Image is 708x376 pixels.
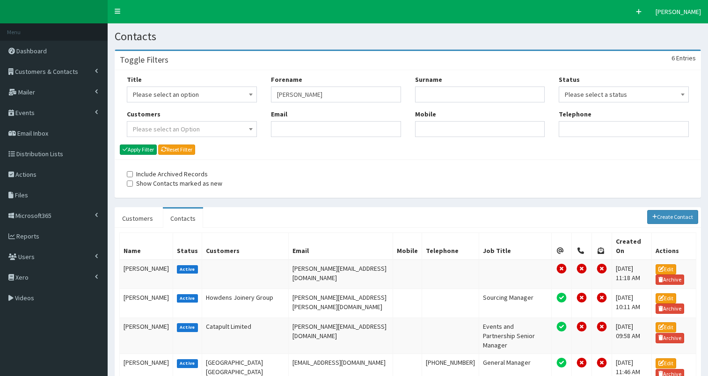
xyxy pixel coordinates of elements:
span: Email Inbox [17,129,48,137]
span: Files [15,191,28,199]
span: Please select a status [565,88,683,101]
th: Mobile [393,232,422,260]
a: Edit [656,358,676,369]
label: Active [177,294,198,303]
label: Title [127,75,142,84]
label: Forename [271,75,302,84]
label: Show Contacts marked as new [127,179,222,188]
td: Sourcing Manager [479,289,551,318]
a: Archive [656,304,685,314]
a: Reset Filter [158,145,195,155]
input: Show Contacts marked as new [127,181,133,187]
th: Actions [651,232,696,260]
h1: Contacts [115,30,701,43]
td: Catapult Limited [202,318,289,354]
label: Active [177,323,198,332]
span: Microsoft365 [15,211,51,220]
label: Surname [415,75,442,84]
span: Dashboard [16,47,47,55]
td: [DATE] 11:18 AM [612,260,651,289]
th: Email Permission [551,232,571,260]
h3: Toggle Filters [120,56,168,64]
span: Customers & Contacts [15,67,78,76]
span: Please select an Option [133,125,200,133]
a: Customers [115,209,161,228]
button: Apply Filter [120,145,157,155]
th: Name [120,232,173,260]
label: Mobile [415,109,436,119]
th: Telephone [422,232,479,260]
a: Edit [656,293,676,304]
label: Status [559,75,580,84]
th: Job Title [479,232,551,260]
a: Archive [656,275,685,285]
label: Active [177,359,198,368]
th: Customers [202,232,289,260]
span: Distribution Lists [16,150,63,158]
a: Archive [656,333,685,343]
th: Created On [612,232,651,260]
td: [DATE] 10:11 AM [612,289,651,318]
td: [PERSON_NAME] [120,318,173,354]
td: [PERSON_NAME] [120,289,173,318]
span: Please select a status [559,87,689,102]
span: Please select an option [127,87,257,102]
td: Howdens Joinery Group [202,289,289,318]
th: Status [173,232,202,260]
span: Entries [676,54,696,62]
th: Email [288,232,393,260]
span: Reports [16,232,39,240]
td: [PERSON_NAME][EMAIL_ADDRESS][PERSON_NAME][DOMAIN_NAME] [288,289,393,318]
label: Customers [127,109,161,119]
td: [DATE] 09:58 AM [612,318,651,354]
a: Create Contact [647,210,699,224]
a: Edit [656,322,676,333]
span: Users [18,253,35,261]
a: Edit [656,264,676,275]
label: Include Archived Records [127,169,208,179]
th: Telephone Permission [571,232,591,260]
span: Xero [15,273,29,282]
span: [PERSON_NAME] [656,7,701,16]
td: [PERSON_NAME][EMAIL_ADDRESS][DOMAIN_NAME] [288,318,393,354]
label: Telephone [559,109,591,119]
span: Events [15,108,35,117]
span: Please select an option [133,88,251,101]
td: Events and Partnership Senior Manager [479,318,551,354]
td: [PERSON_NAME][EMAIL_ADDRESS][DOMAIN_NAME] [288,260,393,289]
td: [PERSON_NAME] [120,260,173,289]
input: Include Archived Records [127,171,133,177]
label: Active [177,265,198,274]
span: Mailer [18,88,35,96]
span: Actions [15,170,36,179]
span: Videos [15,294,34,302]
a: Contacts [163,209,203,228]
label: Email [271,109,287,119]
th: Post Permission [592,232,612,260]
span: 6 [672,54,675,62]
